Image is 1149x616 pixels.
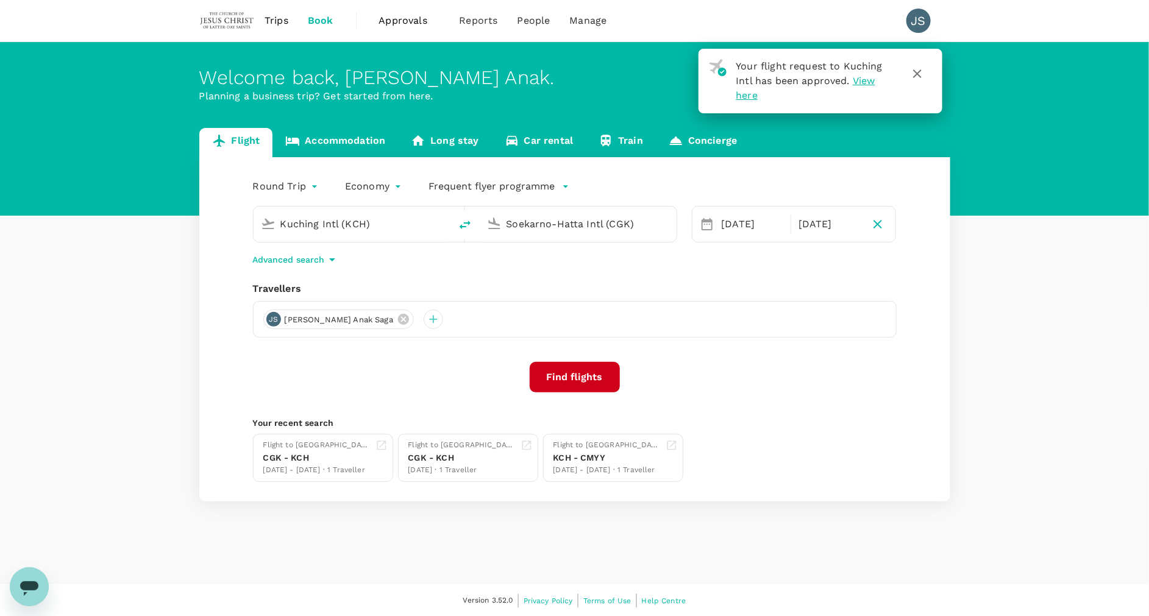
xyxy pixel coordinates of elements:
p: Advanced search [253,253,325,266]
p: Your recent search [253,417,897,429]
div: Flight to [GEOGRAPHIC_DATA] [553,439,661,451]
div: Round Trip [253,177,321,196]
span: Manage [569,13,607,28]
div: Travellers [253,281,897,296]
button: Open [668,222,671,225]
div: CGK - KCH [408,451,516,464]
input: Going to [507,214,651,233]
div: [DATE] [794,212,865,236]
span: Your flight request to Kuching Intl has been approved. [736,60,883,87]
button: Advanced search [253,252,340,267]
button: Open [442,222,444,225]
button: delete [450,210,480,239]
div: CGK - KCH [263,451,371,464]
span: Terms of Use [583,597,631,605]
div: Flight to [GEOGRAPHIC_DATA] [408,439,516,451]
div: JS[PERSON_NAME] Anak Saga [263,310,414,329]
a: Concierge [656,128,750,157]
img: The Malaysian Church of Jesus Christ of Latter-day Saints [199,7,255,34]
span: Reports [460,13,498,28]
div: [DATE] · 1 Traveller [408,464,516,476]
a: Privacy Policy [524,594,573,607]
span: People [518,13,550,28]
span: Approvals [379,13,440,28]
span: Book [308,13,333,28]
a: Flight [199,128,273,157]
span: Help Centre [642,597,686,605]
iframe: Button to launch messaging window [10,567,49,606]
input: Depart from [280,214,425,233]
button: Find flights [530,362,620,392]
span: Trips [265,13,288,28]
div: [DATE] - [DATE] · 1 Traveller [263,464,371,476]
div: JS [906,9,931,33]
a: Help Centre [642,594,686,607]
a: Terms of Use [583,594,631,607]
a: Car rental [492,128,586,157]
div: Welcome back , [PERSON_NAME] Anak . [199,66,950,89]
div: [DATE] - [DATE] · 1 Traveller [553,464,661,476]
span: Version 3.52.0 [463,595,513,607]
div: [DATE] [717,212,788,236]
p: Frequent flyer programme [429,179,555,194]
p: Planning a business trip? Get started from here. [199,89,950,104]
a: Train [586,128,656,157]
button: Frequent flyer programme [429,179,569,194]
span: Privacy Policy [524,597,573,605]
div: Economy [345,177,404,196]
div: Flight to [GEOGRAPHIC_DATA] [263,439,371,451]
div: JS [266,312,281,327]
div: KCH - CMYY [553,451,661,464]
span: [PERSON_NAME] Anak Saga [277,314,400,326]
img: flight-approved [709,59,727,76]
a: Long stay [398,128,491,157]
a: Accommodation [272,128,398,157]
